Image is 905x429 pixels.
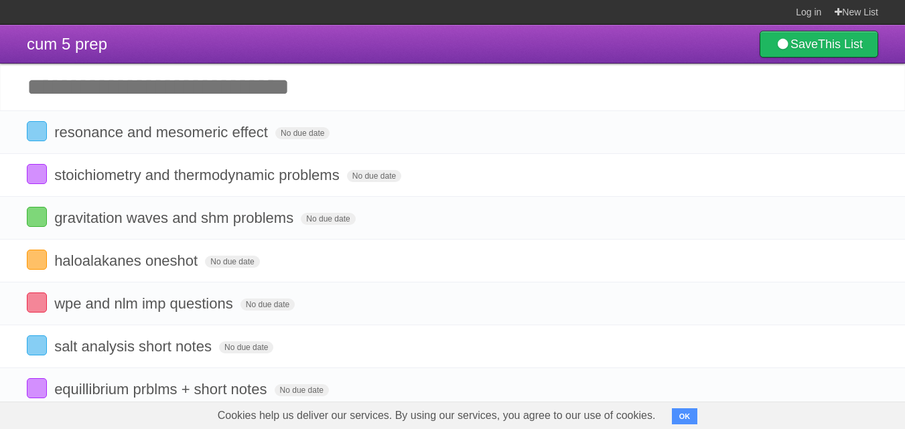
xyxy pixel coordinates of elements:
[672,408,698,424] button: OK
[27,207,47,227] label: Done
[54,167,343,183] span: stoichiometry and thermodynamic problems
[219,341,273,353] span: No due date
[54,124,271,141] span: resonance and mesomeric effect
[275,384,329,396] span: No due date
[818,37,863,51] b: This List
[27,250,47,270] label: Done
[54,338,215,355] span: salt analysis short notes
[204,402,669,429] span: Cookies help us deliver our services. By using our services, you agree to our use of cookies.
[240,298,295,311] span: No due date
[54,295,236,312] span: wpe and nlm imp questions
[27,164,47,184] label: Done
[760,31,878,58] a: SaveThis List
[347,170,401,182] span: No due date
[301,213,355,225] span: No due date
[27,121,47,141] label: Done
[54,252,201,269] span: haloalakanes oneshot
[27,35,107,53] span: cum 5 prep
[275,127,330,139] span: No due date
[54,209,297,226] span: gravitation waves and shm problems
[27,378,47,398] label: Done
[27,292,47,313] label: Done
[205,256,259,268] span: No due date
[27,335,47,355] label: Done
[54,381,270,398] span: equillibrium prblms + short notes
